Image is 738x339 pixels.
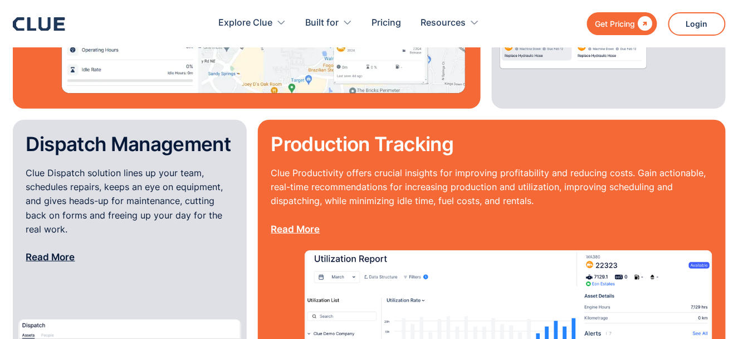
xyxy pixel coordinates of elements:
div:  [636,17,653,31]
a: Get Pricing [587,12,657,35]
div: Get Pricing [595,17,636,31]
a: Login [668,12,726,36]
p: Clue Productivity offers crucial insights for improving profitability and reducing costs. Gain ac... [271,166,712,236]
div: Built for [306,6,339,41]
div: Resources [421,6,466,41]
div: Resources [421,6,480,41]
p: Clue Dispatch solution lines up your team, schedules repairs, keeps an eye on equipment, and give... [26,166,233,264]
div: Built for [306,6,353,41]
div: Explore Clue [219,6,286,41]
iframe: Chat Widget [682,285,738,339]
a: Pricing [372,6,402,41]
h2: Dispatch Management [26,133,233,155]
a: Read More [26,251,75,263]
a: Read More [271,224,320,235]
h2: Production Tracking [271,133,712,155]
div: Explore Clue [219,6,273,41]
